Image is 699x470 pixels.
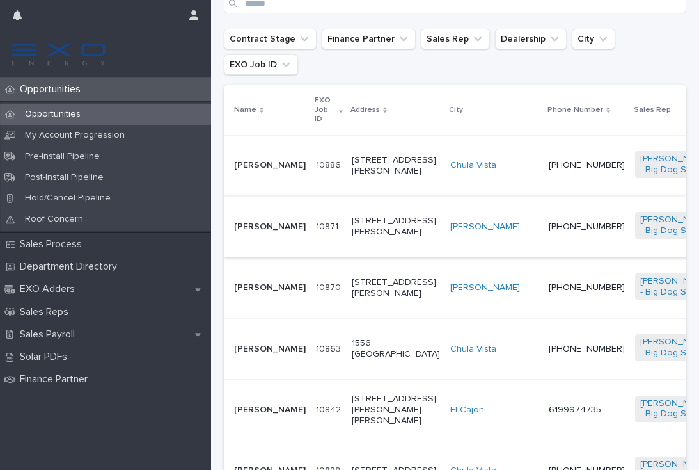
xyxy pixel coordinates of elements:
[15,151,110,162] p: Pre-Install Pipeline
[495,29,567,49] button: Dealership
[322,29,416,49] button: Finance Partner
[15,261,127,273] p: Department Directory
[549,405,601,414] a: 6199974735
[634,103,671,117] p: Sales Rep
[234,282,306,293] p: [PERSON_NAME]
[234,160,306,171] p: [PERSON_NAME]
[547,103,603,117] p: Phone Number
[315,93,336,126] p: EXO Job ID
[316,341,343,355] p: 10863
[450,344,496,355] a: Chula Vista
[316,219,341,232] p: 10871
[450,222,520,232] a: [PERSON_NAME]
[350,103,380,117] p: Address
[15,328,85,341] p: Sales Payroll
[15,306,79,318] p: Sales Reps
[224,54,298,75] button: EXO Job ID
[234,405,306,416] p: [PERSON_NAME]
[15,351,77,363] p: Solar PDFs
[449,103,463,117] p: City
[15,83,91,95] p: Opportunities
[450,405,484,416] a: El Cajon
[15,283,85,295] p: EXO Adders
[234,344,306,355] p: [PERSON_NAME]
[10,42,107,67] img: FKS5r6ZBThi8E5hshIGi
[15,214,93,225] p: Roof Concern
[572,29,615,49] button: City
[15,109,91,120] p: Opportunities
[15,193,121,204] p: Hold/Cancel Pipeline
[352,155,440,177] p: [STREET_ADDRESS][PERSON_NAME]
[15,130,135,141] p: My Account Progression
[352,216,440,238] p: [STREET_ADDRESS][PERSON_NAME]
[316,402,343,416] p: 10842
[549,222,625,231] a: [PHONE_NUMBER]
[549,283,625,292] a: [PHONE_NUMBER]
[352,338,440,360] p: 1556 [GEOGRAPHIC_DATA]
[450,282,520,293] a: [PERSON_NAME]
[352,277,440,299] p: [STREET_ADDRESS][PERSON_NAME]
[549,344,625,353] a: [PHONE_NUMBER]
[15,373,98,385] p: Finance Partner
[224,29,317,49] button: Contract Stage
[450,160,496,171] a: Chula Vista
[421,29,490,49] button: Sales Rep
[234,222,306,232] p: [PERSON_NAME]
[316,158,343,171] p: 10886
[549,161,625,170] a: [PHONE_NUMBER]
[316,280,343,293] p: 10870
[352,394,440,426] p: [STREET_ADDRESS][PERSON_NAME][PERSON_NAME]
[234,103,256,117] p: Name
[15,238,92,250] p: Sales Process
[15,172,114,183] p: Post-Install Pipeline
